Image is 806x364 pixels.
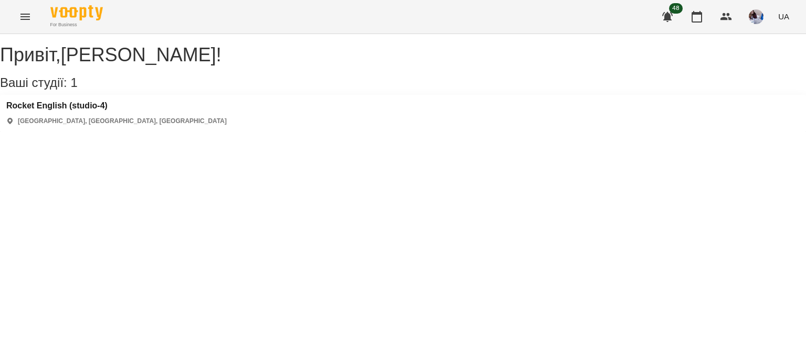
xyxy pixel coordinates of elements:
[70,75,77,90] span: 1
[774,7,793,26] button: UA
[778,11,789,22] span: UA
[50,21,103,28] span: For Business
[50,5,103,20] img: Voopty Logo
[18,117,227,126] p: [GEOGRAPHIC_DATA], [GEOGRAPHIC_DATA], [GEOGRAPHIC_DATA]
[13,4,38,29] button: Menu
[669,3,683,14] span: 48
[6,101,227,111] a: Rocket English (studio-4)
[749,9,763,24] img: 464e38e0fbbfe89f4dbaeadfc38b61fd.jpeg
